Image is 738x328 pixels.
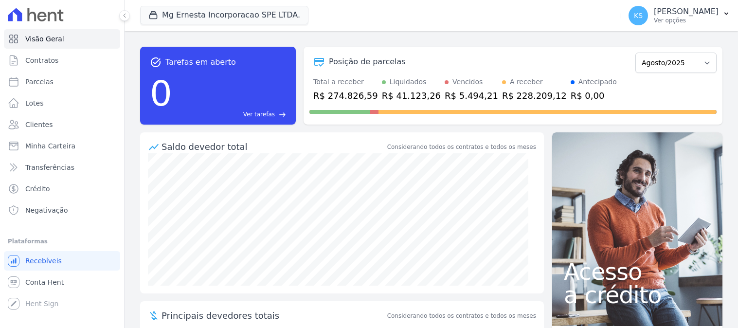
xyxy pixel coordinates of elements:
div: Considerando todos os contratos e todos os meses [387,143,536,151]
span: Principais devedores totais [162,309,385,322]
button: KS [PERSON_NAME] Ver opções [621,2,738,29]
span: KS [634,12,643,19]
span: task_alt [150,56,162,68]
a: Lotes [4,93,120,113]
div: A receber [510,77,543,87]
span: Minha Carteira [25,141,75,151]
span: Contratos [25,55,58,65]
p: Ver opções [654,17,719,24]
a: Minha Carteira [4,136,120,156]
div: R$ 228.209,12 [502,89,567,102]
span: Conta Hent [25,277,64,287]
div: Antecipado [578,77,617,87]
a: Ver tarefas east [176,110,286,119]
div: R$ 5.494,21 [445,89,498,102]
div: R$ 41.123,26 [382,89,441,102]
div: R$ 274.826,59 [313,89,378,102]
a: Transferências [4,158,120,177]
a: Visão Geral [4,29,120,49]
span: Visão Geral [25,34,64,44]
a: Parcelas [4,72,120,91]
span: Transferências [25,163,74,172]
a: Clientes [4,115,120,134]
div: Saldo devedor total [162,140,385,153]
button: Mg Ernesta Incorporacao SPE LTDA. [140,6,308,24]
a: Recebíveis [4,251,120,271]
span: Crédito [25,184,50,194]
div: Total a receber [313,77,378,87]
span: Clientes [25,120,53,129]
a: Negativação [4,200,120,220]
span: Considerando todos os contratos e todos os meses [387,311,536,320]
div: Plataformas [8,236,116,247]
span: east [279,111,286,118]
div: Liquidados [390,77,427,87]
span: Negativação [25,205,68,215]
span: Tarefas em aberto [165,56,236,68]
span: Ver tarefas [243,110,275,119]
div: Vencidos [452,77,483,87]
p: [PERSON_NAME] [654,7,719,17]
span: Lotes [25,98,44,108]
span: a crédito [564,283,711,307]
a: Conta Hent [4,273,120,292]
a: Crédito [4,179,120,199]
div: 0 [150,68,172,119]
a: Contratos [4,51,120,70]
div: Posição de parcelas [329,56,406,68]
div: R$ 0,00 [571,89,617,102]
span: Recebíveis [25,256,62,266]
span: Acesso [564,260,711,283]
span: Parcelas [25,77,54,87]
